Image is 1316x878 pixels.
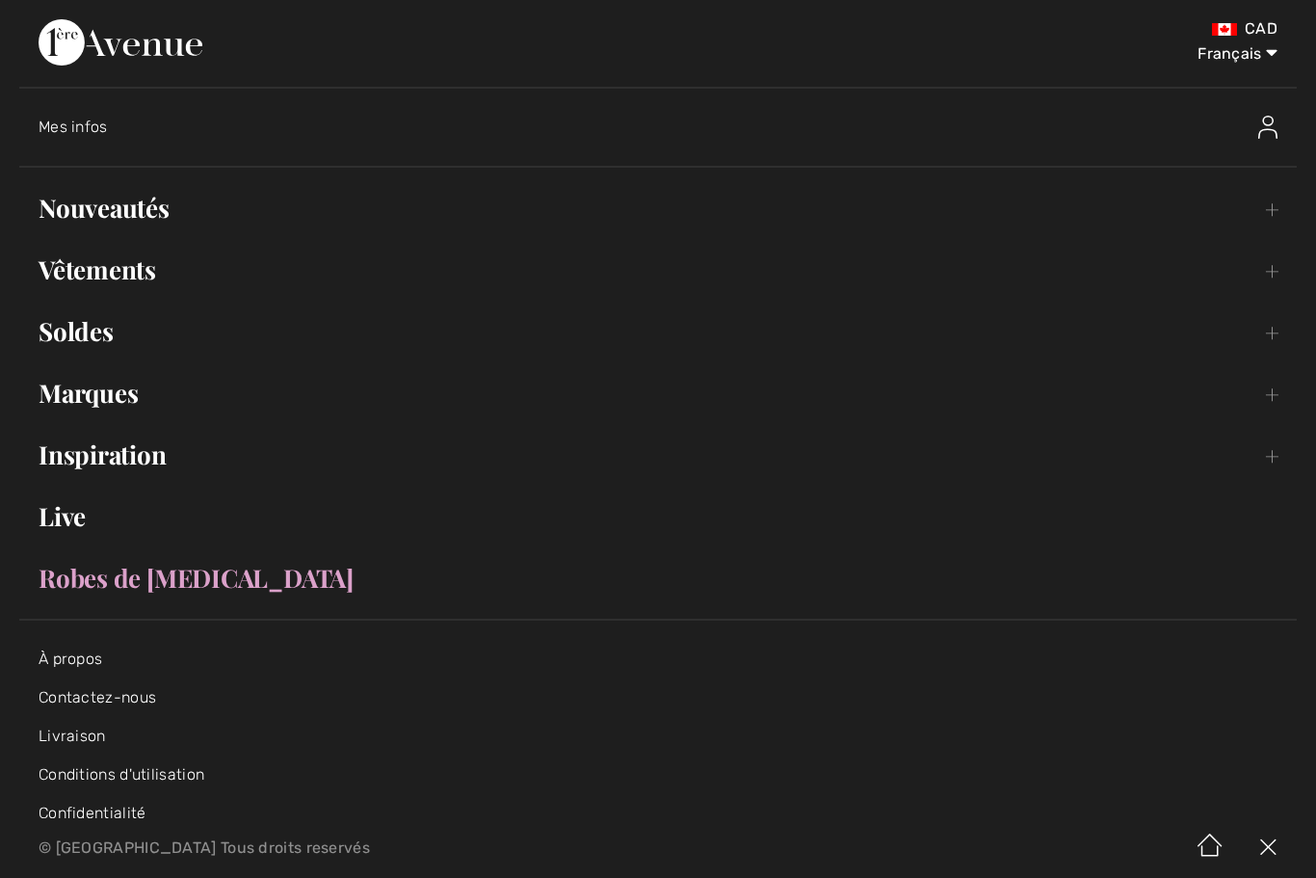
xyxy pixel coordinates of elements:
[39,727,106,745] a: Livraison
[39,19,202,66] img: 1ère Avenue
[39,841,773,855] p: © [GEOGRAPHIC_DATA] Tous droits reservés
[39,96,1297,158] a: Mes infosMes infos
[39,650,102,668] a: À propos
[19,372,1297,414] a: Marques
[1181,818,1239,878] img: Accueil
[19,310,1297,353] a: Soldes
[1239,818,1297,878] img: X
[39,804,146,822] a: Confidentialité
[773,19,1277,39] div: CAD
[1258,116,1277,139] img: Mes infos
[39,118,108,136] span: Mes infos
[19,249,1297,291] a: Vêtements
[19,557,1297,599] a: Robes de [MEDICAL_DATA]
[19,495,1297,538] a: Live
[39,688,156,706] a: Contactez-nous
[19,187,1297,229] a: Nouveautés
[19,434,1297,476] a: Inspiration
[39,765,204,784] a: Conditions d'utilisation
